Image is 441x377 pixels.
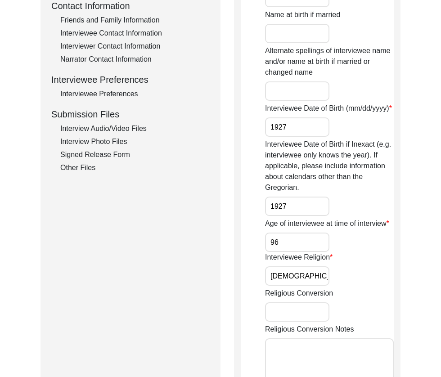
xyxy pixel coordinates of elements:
div: Interview Audio/Video Files [60,123,210,134]
label: Interviewee Date of Birth (mm/dd/yyyy) [265,103,392,114]
label: Age of interviewee at time of interview [265,218,389,229]
div: Friends and Family Information [60,15,210,26]
div: Signed Release Form [60,149,210,160]
div: Interviewee Preferences [60,89,210,99]
label: Interviewee Religion [265,252,333,263]
div: Interviewee Preferences [51,73,210,86]
label: Name at birth if married [265,9,340,20]
div: Interview Photo Files [60,136,210,147]
label: Religious Conversion Notes [265,324,354,335]
div: Submission Files [51,108,210,121]
div: Interviewer Contact Information [60,41,210,52]
div: Other Files [60,162,210,173]
div: Interviewee Contact Information [60,28,210,39]
div: Narrator Contact Information [60,54,210,65]
label: Interviewee Date of Birth if Inexact (e.g. interviewee only knows the year). If applicable, pleas... [265,139,394,193]
label: Alternate spellings of interviewee name and/or name at birth if married or changed name [265,45,394,78]
label: Religious Conversion [265,288,333,299]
